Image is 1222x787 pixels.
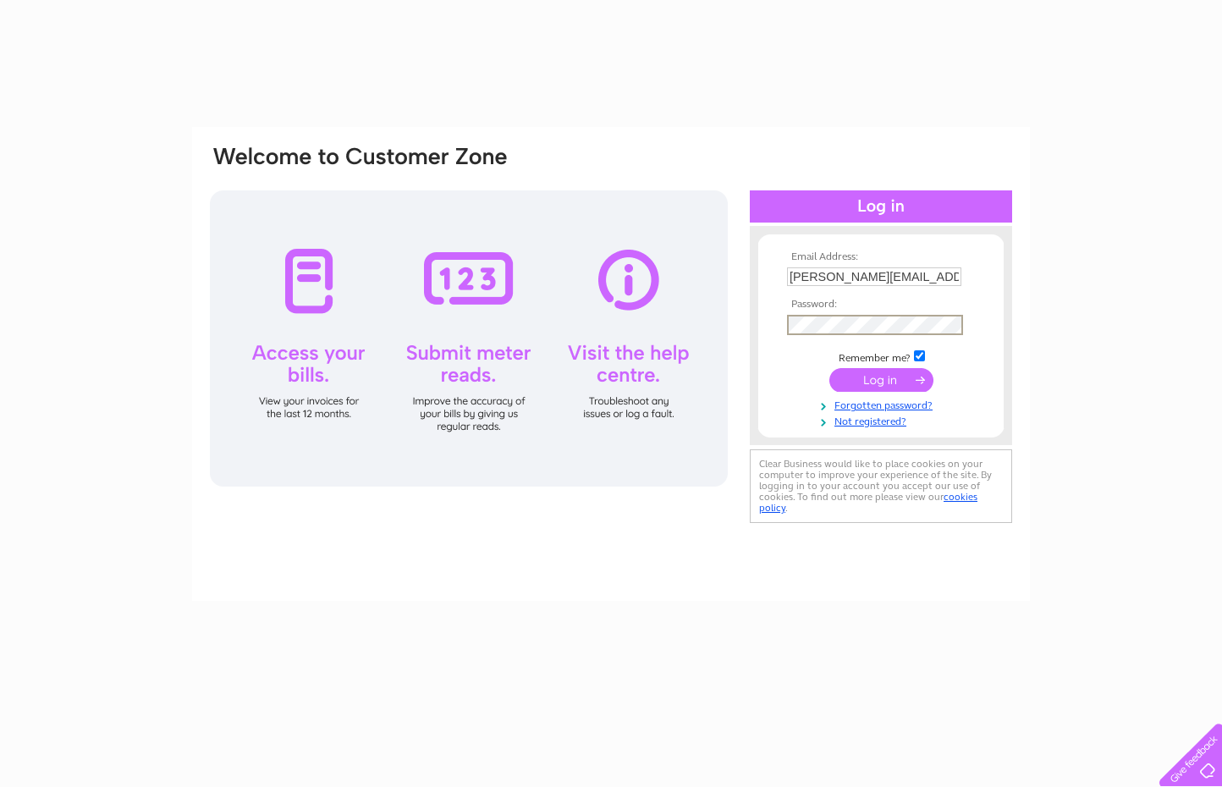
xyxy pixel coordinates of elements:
td: Remember me? [783,348,979,365]
th: Password: [783,299,979,311]
a: Forgotten password? [787,396,979,412]
input: Submit [829,368,933,392]
div: Clear Business would like to place cookies on your computer to improve your experience of the sit... [750,449,1012,523]
a: Not registered? [787,412,979,428]
a: cookies policy [759,491,977,514]
th: Email Address: [783,251,979,263]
